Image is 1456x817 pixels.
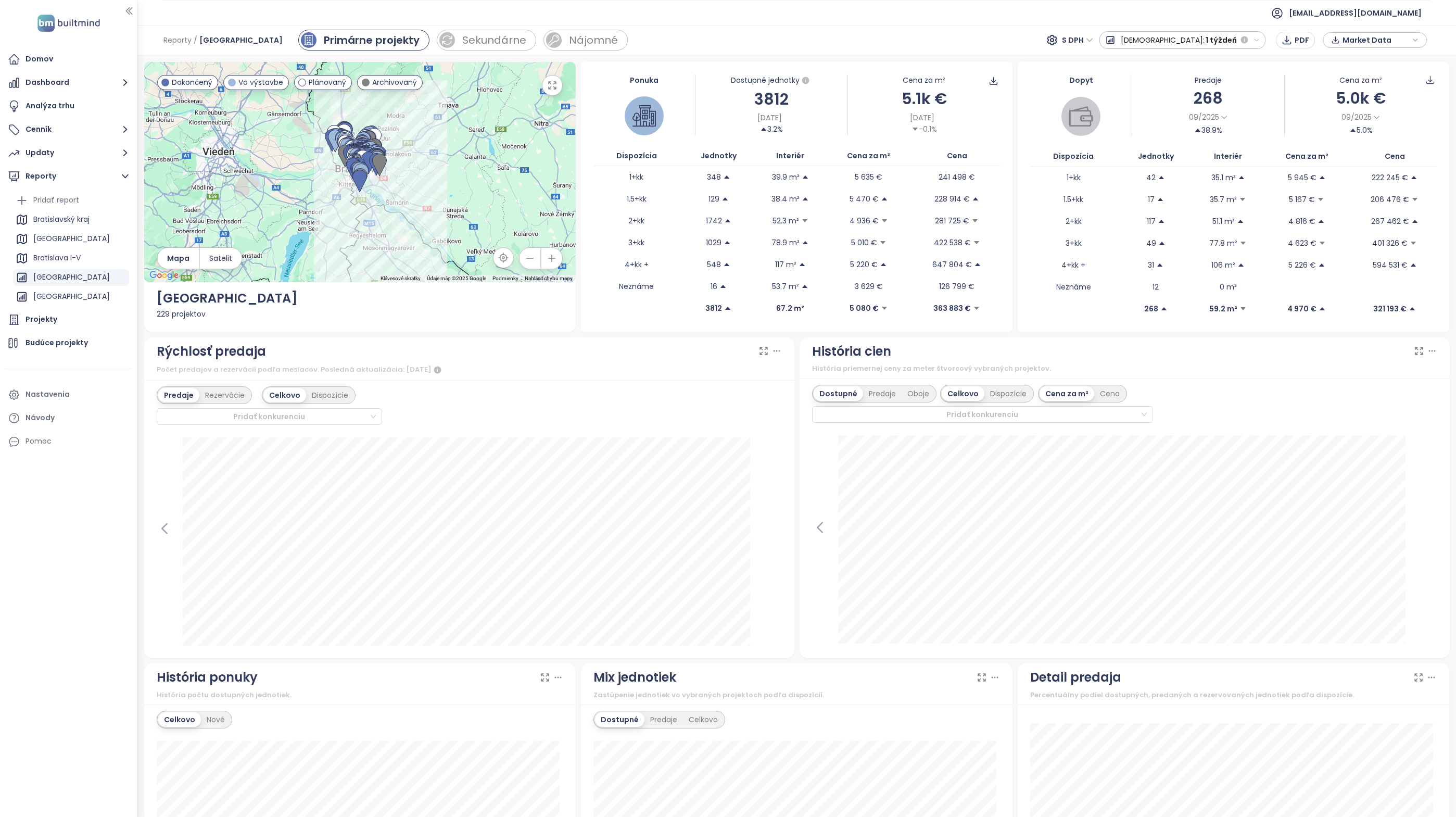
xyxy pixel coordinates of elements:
div: Nájomné [569,32,618,48]
p: 12 [1153,281,1159,293]
a: Budúce projekty [5,333,132,354]
button: Satelit [200,248,242,269]
button: [DEMOGRAPHIC_DATA]:1 týždeň [1099,31,1266,49]
img: house [632,104,656,128]
span: Údaje máp ©2025 Google [427,275,486,281]
td: 1+kk [593,166,679,188]
p: 5 945 € [1288,172,1316,183]
p: 647 804 € [932,259,972,270]
a: primary [298,30,429,51]
a: Návody [5,408,132,429]
p: 3 629 € [855,281,883,292]
span: caret-down [1239,196,1246,203]
div: Ponuka [593,74,695,86]
span: [DATE] [910,112,934,123]
span: [GEOGRAPHIC_DATA] [199,31,283,49]
p: 548 [707,259,721,270]
td: 4+kk + [1030,254,1117,276]
span: Mapa [167,253,189,264]
span: caret-down [973,305,980,312]
span: caret-down [879,239,887,246]
span: caret-up [1237,218,1244,225]
span: / [194,31,197,49]
td: 4+kk + [593,254,679,275]
div: [GEOGRAPHIC_DATA] [13,269,129,286]
p: 35.1 m² [1211,172,1236,183]
p: 348 [707,171,721,183]
td: 2+kk [593,210,679,232]
div: -0.1% [911,123,937,135]
a: Projekty [5,309,132,330]
p: 52.3 m² [773,215,799,227]
span: caret-down [973,239,980,246]
div: Oboje [902,386,935,401]
p: 4 970 € [1287,303,1316,315]
p: 35.7 m² [1210,194,1237,205]
img: wallet [1069,105,1093,128]
p: 401 326 € [1372,237,1408,249]
div: Nastavenia [26,388,70,401]
span: Reporty [163,31,192,49]
p: 126 799 € [939,281,974,292]
div: Nové [201,712,231,727]
div: [GEOGRAPHIC_DATA] [13,288,129,305]
button: Cenník [5,119,132,140]
span: S DPH [1062,32,1093,48]
div: 5.0% [1349,124,1373,136]
p: 106 m² [1211,259,1235,271]
p: 228 914 € [934,193,970,205]
p: 5 226 € [1288,259,1316,271]
span: caret-up [802,195,809,203]
div: Domov [26,53,53,66]
span: caret-up [802,173,809,181]
span: caret-up [799,261,806,268]
p: 5 080 € [850,303,879,314]
span: caret-up [719,283,727,290]
p: 129 [708,193,719,205]
div: Zastúpenie jednotiek vo vybraných projektoch podľa dispozícií. [593,690,1000,700]
span: caret-down [1239,305,1247,312]
span: caret-up [721,195,729,203]
div: [GEOGRAPHIC_DATA] [13,231,129,247]
p: 38.4 m² [771,193,800,205]
span: caret-up [802,239,809,246]
th: Interiér [757,146,824,166]
div: Dostupné [814,386,863,401]
td: 1.5+kk [593,188,679,210]
span: caret-up [1238,174,1245,181]
span: caret-up [1410,174,1417,181]
p: 1742 [706,215,722,227]
div: Pridať report [33,194,79,207]
span: caret-up [760,125,767,133]
div: História počtu dostupných jednotiek. [157,690,563,700]
span: caret-down [1411,196,1419,203]
span: caret-up [1158,218,1165,225]
span: Dokončený [172,77,212,88]
p: 42 [1146,172,1156,183]
div: [GEOGRAPHIC_DATA] [33,232,110,245]
span: caret-up [1318,218,1325,225]
p: 31 [1148,259,1154,271]
span: caret-up [1156,261,1163,269]
p: 78.9 m² [771,237,800,248]
span: Market Data [1343,32,1410,48]
p: 281 725 € [935,215,969,227]
p: 77.8 m² [1209,237,1237,249]
div: 268 [1132,86,1284,110]
div: 38.9% [1194,124,1222,136]
div: Celkovo [683,712,724,727]
span: caret-up [1160,305,1168,312]
span: 09/2025 [1189,111,1219,123]
th: Jednotky [1117,146,1195,167]
div: História priemernej ceny za meter štvorcový vybraných projektov. [812,363,1437,374]
a: Nastavenia [5,384,132,405]
p: 117 m² [775,259,796,270]
div: Detail predaja [1030,668,1121,687]
p: 49 [1146,237,1156,249]
td: 1+kk [1030,167,1117,188]
div: Primárne projekty [324,32,420,48]
span: caret-up [1409,305,1416,312]
span: caret-down [881,217,888,224]
p: 5 167 € [1289,194,1315,205]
